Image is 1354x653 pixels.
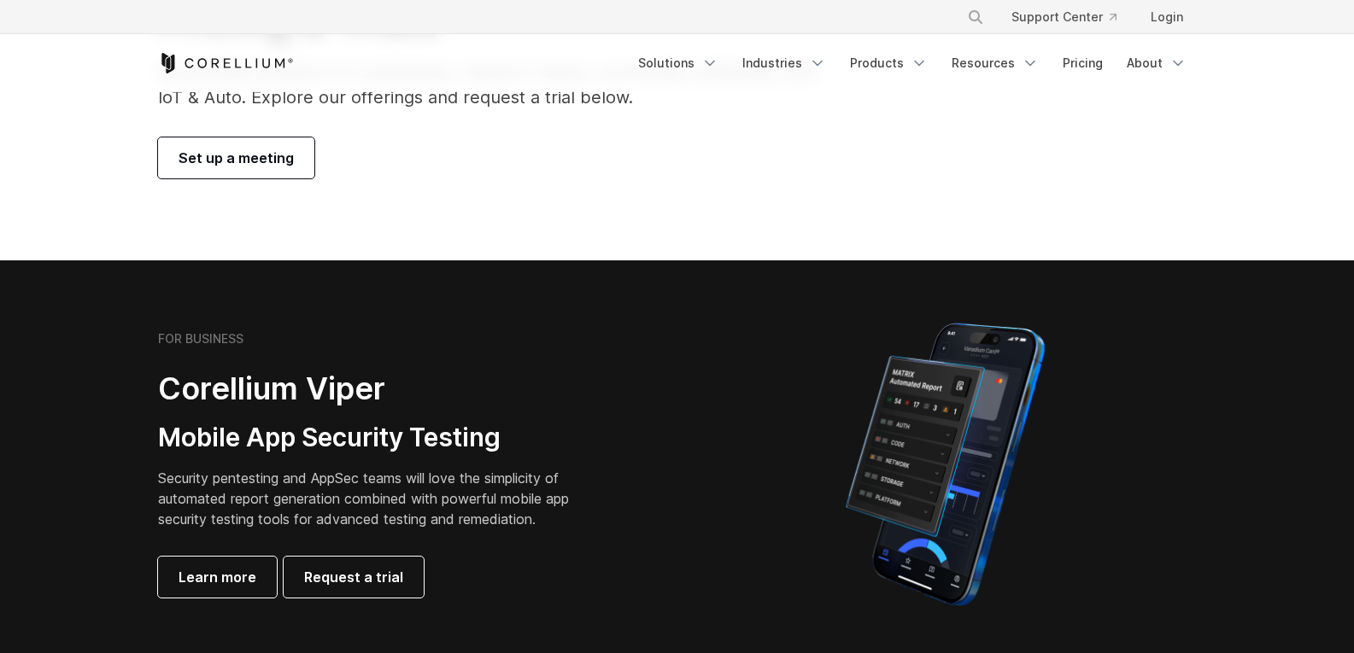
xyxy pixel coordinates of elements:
[628,48,729,79] a: Solutions
[158,468,595,529] p: Security pentesting and AppSec teams will love the simplicity of automated report generation comb...
[732,48,836,79] a: Industries
[840,48,938,79] a: Products
[284,557,424,598] a: Request a trial
[158,137,314,178] a: Set up a meeting
[941,48,1049,79] a: Resources
[817,315,1074,614] img: Corellium MATRIX automated report on iPhone showing app vulnerability test results across securit...
[998,2,1130,32] a: Support Center
[158,53,294,73] a: Corellium Home
[1052,48,1113,79] a: Pricing
[947,2,1197,32] div: Navigation Menu
[1117,48,1197,79] a: About
[158,557,277,598] a: Learn more
[158,370,595,408] h2: Corellium Viper
[628,48,1197,79] div: Navigation Menu
[158,422,595,454] h3: Mobile App Security Testing
[304,567,403,587] span: Request a trial
[1137,2,1197,32] a: Login
[960,2,991,32] button: Search
[158,331,243,347] h6: FOR BUSINESS
[179,567,256,587] span: Learn more
[179,148,294,168] span: Set up a meeting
